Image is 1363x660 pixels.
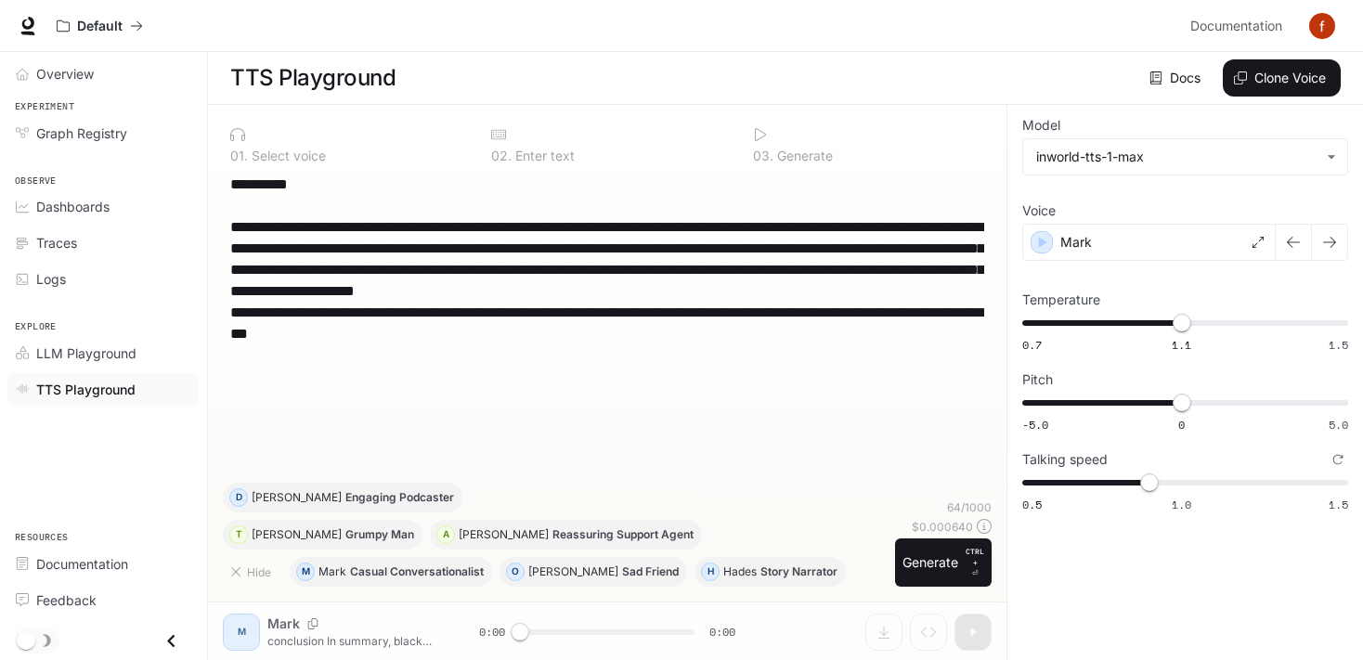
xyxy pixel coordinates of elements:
[1022,497,1042,512] span: 0.5
[1036,148,1318,166] div: inworld-tts-1-max
[36,269,66,289] span: Logs
[77,19,123,34] p: Default
[318,566,346,577] p: Mark
[1022,204,1056,217] p: Voice
[7,226,200,259] a: Traces
[7,584,200,616] a: Feedback
[223,483,462,512] button: D[PERSON_NAME]Engaging Podcaster
[966,546,984,579] p: ⏎
[1223,59,1341,97] button: Clone Voice
[48,7,151,45] button: All workspaces
[1328,449,1348,470] button: Reset to default
[1304,7,1341,45] button: User avatar
[507,557,524,587] div: O
[760,566,837,577] p: Story Narrator
[1329,417,1348,433] span: 5.0
[622,566,679,577] p: Sad Friend
[350,566,484,577] p: Casual Conversationalist
[1329,497,1348,512] span: 1.5
[36,554,128,574] span: Documentation
[1190,15,1282,38] span: Documentation
[1022,453,1108,466] p: Talking speed
[230,59,396,97] h1: TTS Playground
[7,337,200,369] a: LLM Playground
[1022,417,1048,433] span: -5.0
[223,557,282,587] button: Hide
[459,529,549,540] p: [PERSON_NAME]
[345,529,414,540] p: Grumpy Man
[252,492,342,503] p: [PERSON_NAME]
[36,343,136,363] span: LLM Playground
[1183,7,1296,45] a: Documentation
[36,233,77,252] span: Traces
[1172,497,1191,512] span: 1.0
[7,263,200,295] a: Logs
[552,529,694,540] p: Reassuring Support Agent
[223,520,422,550] button: T[PERSON_NAME]Grumpy Man
[7,117,200,149] a: Graph Registry
[500,557,687,587] button: O[PERSON_NAME]Sad Friend
[230,520,247,550] div: T
[723,566,757,577] p: Hades
[248,149,326,162] p: Select voice
[345,492,454,503] p: Engaging Podcaster
[36,380,136,399] span: TTS Playground
[252,529,342,540] p: [PERSON_NAME]
[230,483,247,512] div: D
[17,629,35,650] span: Dark mode toggle
[150,622,192,660] button: Close drawer
[437,520,454,550] div: A
[773,149,833,162] p: Generate
[694,557,846,587] button: HHadesStory Narrator
[7,190,200,223] a: Dashboards
[36,197,110,216] span: Dashboards
[36,590,97,610] span: Feedback
[895,538,992,587] button: GenerateCTRL +⏎
[1172,337,1191,353] span: 1.1
[1309,13,1335,39] img: User avatar
[912,519,973,535] p: $ 0.000640
[36,64,94,84] span: Overview
[36,123,127,143] span: Graph Registry
[7,548,200,580] a: Documentation
[528,566,618,577] p: [PERSON_NAME]
[966,546,984,568] p: CTRL +
[7,373,200,406] a: TTS Playground
[702,557,719,587] div: H
[1146,59,1208,97] a: Docs
[753,149,773,162] p: 0 3 .
[290,557,492,587] button: MMarkCasual Conversationalist
[7,58,200,90] a: Overview
[297,557,314,587] div: M
[1329,337,1348,353] span: 1.5
[512,149,575,162] p: Enter text
[1022,119,1060,132] p: Model
[1022,373,1053,386] p: Pitch
[491,149,512,162] p: 0 2 .
[1060,233,1092,252] p: Mark
[1178,417,1185,433] span: 0
[947,499,992,515] p: 64 / 1000
[1022,337,1042,353] span: 0.7
[1022,293,1100,306] p: Temperature
[1023,139,1347,175] div: inworld-tts-1-max
[230,149,248,162] p: 0 1 .
[430,520,702,550] button: A[PERSON_NAME]Reassuring Support Agent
